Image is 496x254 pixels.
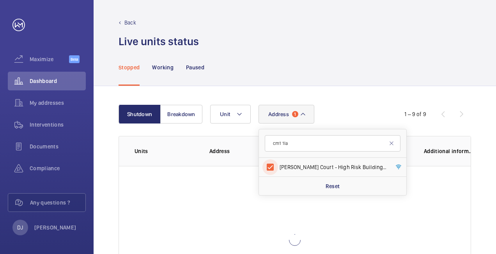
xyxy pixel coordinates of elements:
p: Reset [326,182,340,190]
h1: Live units status [119,34,199,49]
button: Address1 [259,105,314,123]
span: 1 [292,111,298,117]
span: My addresses [30,99,86,107]
button: Breakdown [160,105,202,123]
p: Additional information [424,147,474,155]
p: Address [209,147,275,155]
div: 1 – 9 of 9 [404,110,426,118]
p: Units [135,147,197,155]
span: Dashboard [30,77,86,85]
p: Back [124,19,136,26]
span: Compliance [30,164,86,172]
p: Paused [186,64,204,71]
span: Unit [220,111,230,117]
p: [PERSON_NAME] [34,224,76,231]
p: DJ [17,224,23,231]
input: Search by address [265,135,400,152]
p: Working [152,64,173,71]
span: Address [268,111,289,117]
span: [PERSON_NAME] Court - High Risk Building - [PERSON_NAME][GEOGRAPHIC_DATA], [GEOGRAPHIC_DATA] [280,163,387,171]
span: Beta [69,55,80,63]
button: Unit [210,105,251,123]
span: Any questions ? [30,199,85,206]
button: Shutdown [119,105,161,123]
span: Maximize [30,55,69,63]
p: Stopped [119,64,140,71]
span: Interventions [30,121,86,129]
span: Documents [30,143,86,150]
